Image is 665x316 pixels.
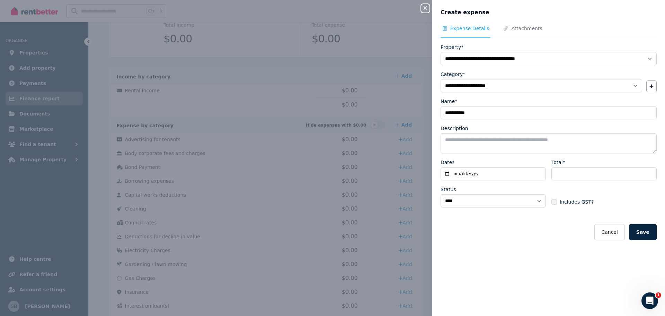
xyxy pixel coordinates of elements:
label: Total* [551,159,565,166]
span: Attachments [511,25,542,32]
nav: Tabs [441,25,657,38]
span: Expense Details [450,25,489,32]
label: Description [441,125,468,132]
span: 1 [656,292,661,298]
label: Status [441,186,456,193]
input: Includes GST? [551,199,557,205]
button: Cancel [594,224,624,240]
span: Create expense [441,8,489,17]
label: Property* [441,44,463,51]
span: Includes GST? [560,198,594,205]
label: Date* [441,159,454,166]
button: Save [629,224,657,240]
iframe: Intercom live chat [641,292,658,309]
label: Category* [441,71,465,78]
label: Name* [441,98,457,105]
